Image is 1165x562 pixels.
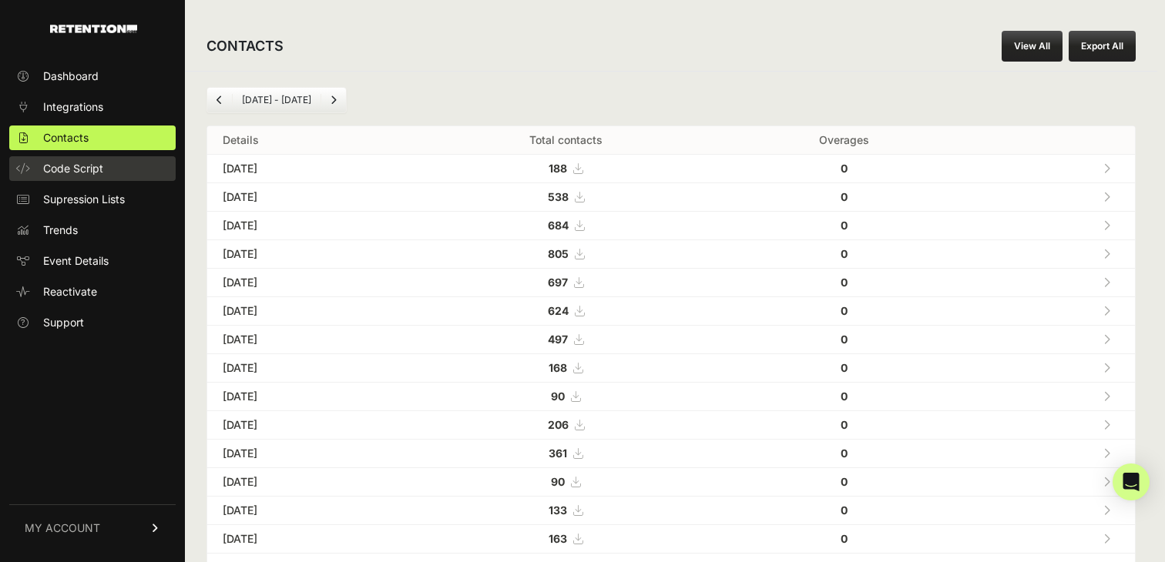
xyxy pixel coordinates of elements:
a: 497 [548,333,583,346]
span: Supression Lists [43,192,125,207]
a: 361 [549,447,582,460]
td: [DATE] [207,411,409,440]
strong: 168 [549,361,567,374]
span: Event Details [43,253,109,269]
strong: 0 [841,304,848,317]
th: Overages [722,126,965,155]
div: Open Intercom Messenger [1113,463,1150,500]
a: 538 [548,190,584,203]
span: MY ACCOUNT [25,520,100,536]
a: 90 [551,390,580,403]
strong: 0 [841,162,848,175]
strong: 497 [548,333,568,346]
strong: 0 [841,418,848,431]
a: View All [1002,31,1063,62]
strong: 0 [841,390,848,403]
span: Code Script [43,161,103,176]
strong: 0 [841,276,848,289]
strong: 90 [551,390,565,403]
a: Trends [9,218,176,243]
strong: 0 [841,475,848,488]
strong: 361 [549,447,567,460]
th: Total contacts [409,126,722,155]
a: 684 [548,219,584,232]
strong: 805 [548,247,569,260]
a: Code Script [9,156,176,181]
td: [DATE] [207,212,409,240]
td: [DATE] [207,468,409,497]
a: Next [321,88,346,112]
li: [DATE] - [DATE] [232,94,321,106]
strong: 0 [841,361,848,374]
a: 168 [549,361,582,374]
span: Reactivate [43,284,97,299]
td: [DATE] [207,525,409,554]
strong: 684 [548,219,569,232]
td: [DATE] [207,297,409,326]
td: [DATE] [207,440,409,468]
strong: 0 [841,447,848,460]
a: 805 [548,247,584,260]
strong: 538 [548,190,569,203]
a: Integrations [9,95,176,119]
span: Integrations [43,99,103,115]
a: 133 [549,503,582,517]
a: Event Details [9,249,176,273]
td: [DATE] [207,155,409,183]
strong: 0 [841,532,848,545]
a: 90 [551,475,580,488]
strong: 188 [549,162,567,175]
th: Details [207,126,409,155]
a: 206 [548,418,584,431]
strong: 0 [841,190,848,203]
strong: 624 [548,304,569,317]
td: [DATE] [207,326,409,354]
td: [DATE] [207,183,409,212]
span: Dashboard [43,69,99,84]
td: [DATE] [207,354,409,383]
img: Retention.com [50,25,137,33]
a: 697 [548,276,583,289]
strong: 0 [841,219,848,232]
strong: 133 [549,503,567,517]
span: Contacts [43,130,89,146]
button: Export All [1069,31,1136,62]
strong: 206 [548,418,569,431]
span: Trends [43,222,78,238]
a: 163 [549,532,582,545]
span: Support [43,315,84,330]
td: [DATE] [207,240,409,269]
td: [DATE] [207,497,409,525]
td: [DATE] [207,269,409,297]
a: Previous [207,88,232,112]
a: Dashboard [9,64,176,89]
a: Contacts [9,125,176,150]
strong: 90 [551,475,565,488]
td: [DATE] [207,383,409,411]
strong: 163 [549,532,567,545]
a: Reactivate [9,279,176,304]
strong: 0 [841,333,848,346]
a: 188 [549,162,582,175]
h2: CONTACTS [206,35,284,57]
strong: 0 [841,503,848,517]
strong: 697 [548,276,568,289]
a: Support [9,310,176,335]
a: MY ACCOUNT [9,504,176,551]
a: 624 [548,304,584,317]
strong: 0 [841,247,848,260]
a: Supression Lists [9,187,176,212]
